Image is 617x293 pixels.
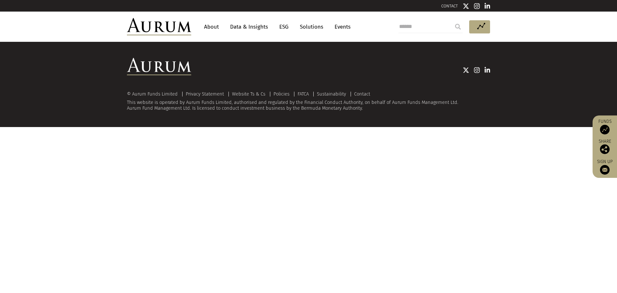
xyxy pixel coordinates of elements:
[298,91,309,97] a: FATCA
[273,91,290,97] a: Policies
[485,3,490,9] img: Linkedin icon
[463,67,469,73] img: Twitter icon
[127,18,191,35] img: Aurum
[127,92,181,96] div: © Aurum Funds Limited
[317,91,346,97] a: Sustainability
[331,21,351,33] a: Events
[354,91,370,97] a: Contact
[441,4,458,8] a: CONTACT
[463,3,469,9] img: Twitter icon
[596,119,614,134] a: Funds
[276,21,292,33] a: ESG
[186,91,224,97] a: Privacy Statement
[474,67,480,73] img: Instagram icon
[227,21,271,33] a: Data & Insights
[600,125,610,134] img: Access Funds
[127,91,490,111] div: This website is operated by Aurum Funds Limited, authorised and regulated by the Financial Conduc...
[232,91,265,97] a: Website Ts & Cs
[201,21,222,33] a: About
[127,58,191,75] img: Aurum Logo
[485,67,490,73] img: Linkedin icon
[297,21,326,33] a: Solutions
[452,20,464,33] input: Submit
[474,3,480,9] img: Instagram icon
